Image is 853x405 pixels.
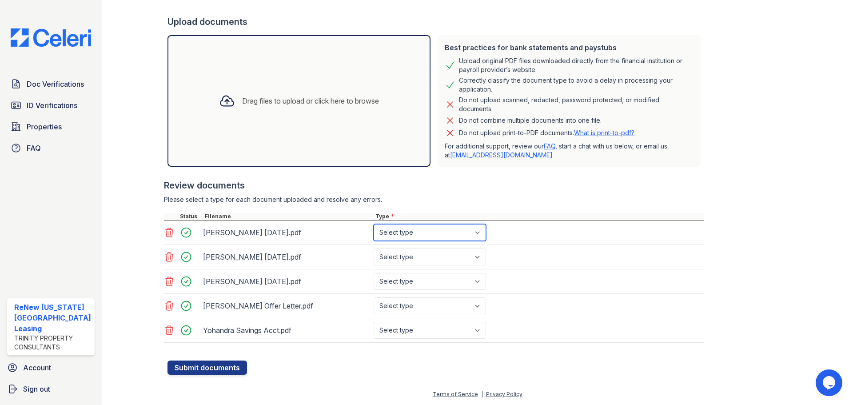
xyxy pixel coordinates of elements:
[544,142,555,150] a: FAQ
[459,115,602,126] div: Do not combine multiple documents into one file.
[816,369,844,396] iframe: chat widget
[7,118,95,136] a: Properties
[167,16,704,28] div: Upload documents
[4,359,98,377] a: Account
[27,79,84,89] span: Doc Verifications
[7,139,95,157] a: FAQ
[7,75,95,93] a: Doc Verifications
[14,302,91,334] div: ReNew [US_STATE][GEOGRAPHIC_DATA] Leasing
[459,96,694,113] div: Do not upload scanned, redacted, password protected, or modified documents.
[486,391,522,397] a: Privacy Policy
[4,380,98,398] a: Sign out
[203,274,370,289] div: [PERSON_NAME] [DATE].pdf
[7,96,95,114] a: ID Verifications
[167,361,247,375] button: Submit documents
[203,213,374,220] div: Filename
[203,225,370,240] div: [PERSON_NAME] [DATE].pdf
[459,76,694,94] div: Correctly classify the document type to avoid a delay in processing your application.
[459,56,694,74] div: Upload original PDF files downloaded directly from the financial institution or payroll provider’...
[242,96,379,106] div: Drag files to upload or click here to browse
[27,100,77,111] span: ID Verifications
[164,195,704,204] div: Please select a type for each document uploaded and resolve any errors.
[574,129,634,136] a: What is print-to-pdf?
[23,384,50,394] span: Sign out
[203,250,370,264] div: [PERSON_NAME] [DATE].pdf
[433,391,478,397] a: Terms of Service
[14,334,91,352] div: Trinity Property Consultants
[27,121,62,132] span: Properties
[445,142,694,160] p: For additional support, review our , start a chat with us below, or email us at
[459,128,634,137] p: Do not upload print-to-PDF documents.
[203,299,370,313] div: [PERSON_NAME] Offer Letter.pdf
[481,391,483,397] div: |
[203,323,370,337] div: Yohandra Savings Acct.pdf
[178,213,203,220] div: Status
[4,28,98,47] img: CE_Logo_Blue-a8612792a0a2168367f1c8372b55b34899dd931a85d93a1a3d3e32e68fde9ad4.png
[445,42,694,53] div: Best practices for bank statements and paystubs
[164,179,704,192] div: Review documents
[374,213,704,220] div: Type
[27,143,41,153] span: FAQ
[450,151,553,159] a: [EMAIL_ADDRESS][DOMAIN_NAME]
[23,362,51,373] span: Account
